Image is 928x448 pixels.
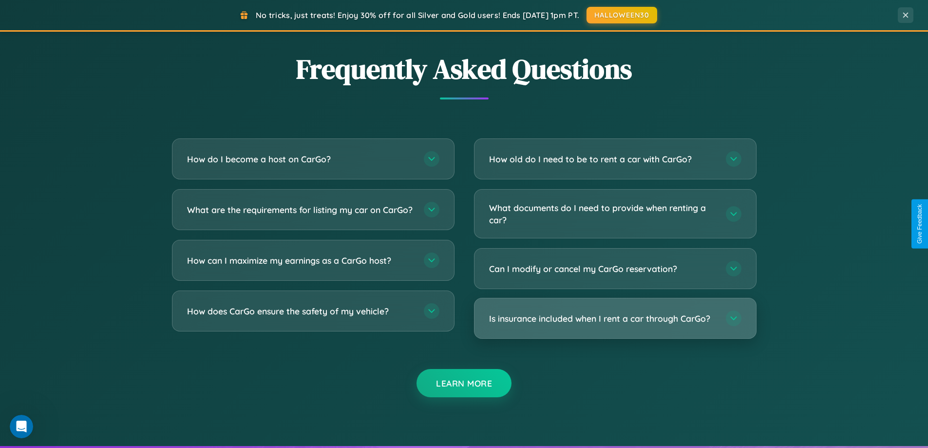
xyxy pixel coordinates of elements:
[417,369,511,397] button: Learn More
[489,312,716,325] h3: Is insurance included when I rent a car through CarGo?
[187,254,414,267] h3: How can I maximize my earnings as a CarGo host?
[10,415,33,438] iframe: Intercom live chat
[187,204,414,216] h3: What are the requirements for listing my car on CarGo?
[489,263,716,275] h3: Can I modify or cancel my CarGo reservation?
[489,202,716,226] h3: What documents do I need to provide when renting a car?
[587,7,657,23] button: HALLOWEEN30
[187,305,414,317] h3: How does CarGo ensure the safety of my vehicle?
[916,204,923,244] div: Give Feedback
[489,153,716,165] h3: How old do I need to be to rent a car with CarGo?
[187,153,414,165] h3: How do I become a host on CarGo?
[256,10,579,20] span: No tricks, just treats! Enjoy 30% off for all Silver and Gold users! Ends [DATE] 1pm PT.
[172,50,757,88] h2: Frequently Asked Questions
